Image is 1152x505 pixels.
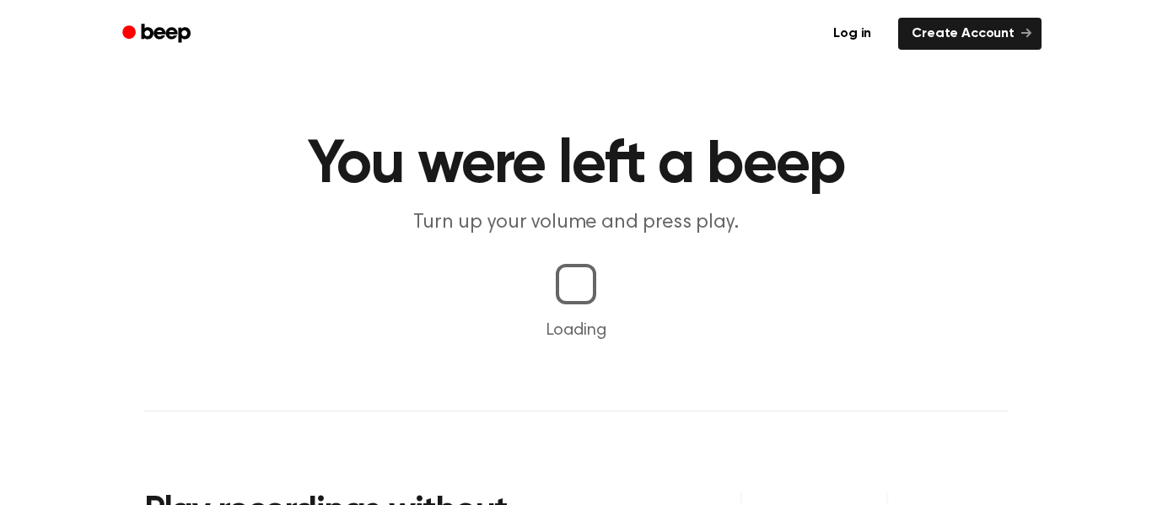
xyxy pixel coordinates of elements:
[110,18,206,51] a: Beep
[898,18,1042,50] a: Create Account
[252,209,900,237] p: Turn up your volume and press play.
[816,14,888,53] a: Log in
[20,318,1132,343] p: Loading
[144,135,1008,196] h1: You were left a beep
